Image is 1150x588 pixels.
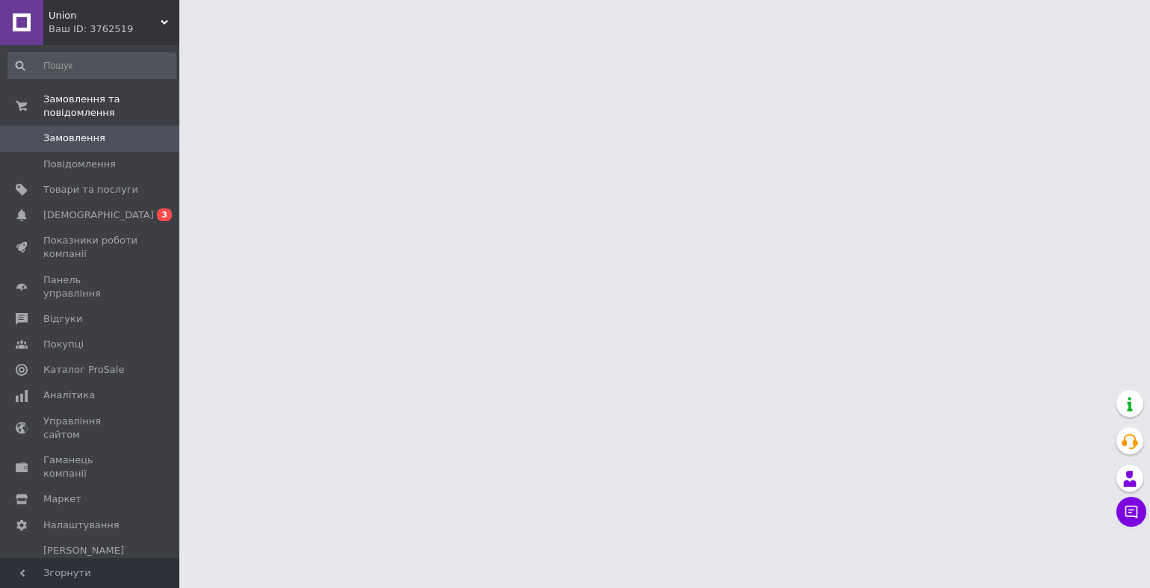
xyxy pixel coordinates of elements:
span: Каталог ProSale [43,363,124,377]
span: Повідомлення [43,158,116,171]
span: Управління сайтом [43,415,138,442]
span: Замовлення та повідомлення [43,93,179,120]
span: Гаманець компанії [43,454,138,480]
span: Товари та послуги [43,183,138,196]
span: Замовлення [43,131,105,145]
button: Чат з покупцем [1116,497,1146,527]
span: Маркет [43,492,81,506]
div: Ваш ID: 3762519 [49,22,179,36]
span: Відгуки [43,312,82,326]
span: 3 [157,208,172,221]
span: Налаштування [43,519,120,532]
input: Пошук [7,52,176,79]
span: Union [49,9,161,22]
span: Панель управління [43,273,138,300]
span: Аналітика [43,389,95,402]
span: Покупці [43,338,84,351]
span: Показники роботи компанії [43,234,138,261]
span: [DEMOGRAPHIC_DATA] [43,208,154,222]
